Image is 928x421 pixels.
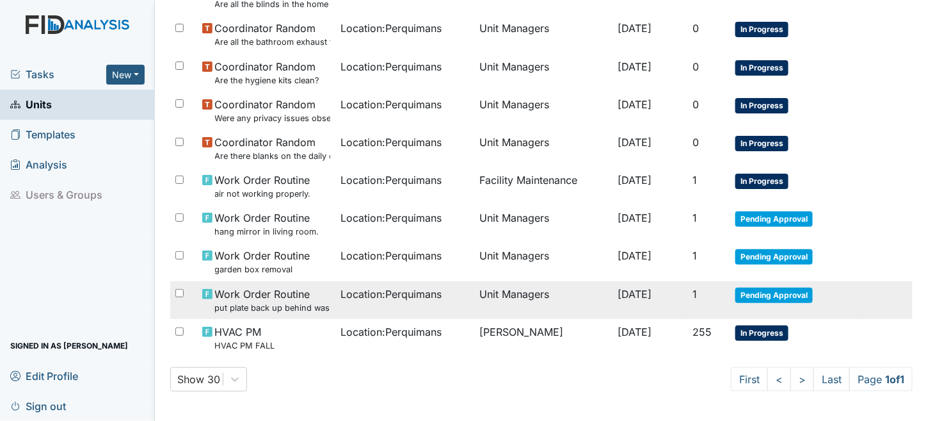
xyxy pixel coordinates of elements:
[215,226,319,238] small: hang mirror in living room.
[849,367,913,392] span: Page
[215,248,310,276] span: Work Order Routine garden box removal
[215,135,331,162] span: Coordinator Random Are there blanks on the daily communication logs that have not been addressed ...
[340,324,442,340] span: Location : Perquimans
[340,286,442,302] span: Location : Perquimans
[340,210,442,226] span: Location : Perquimans
[215,172,311,200] span: Work Order Routine air not working properly.
[474,281,613,319] td: Unit Managers
[10,125,76,145] span: Templates
[731,367,913,392] nav: task-pagination
[10,396,66,416] span: Sign out
[474,319,613,357] td: [PERSON_NAME]
[693,211,698,224] span: 1
[215,21,331,48] span: Coordinator Random Are all the bathroom exhaust fan covers clean and dust free?
[10,155,67,175] span: Analysis
[885,373,904,386] strong: 1 of 1
[693,326,712,338] span: 255
[693,249,698,262] span: 1
[215,112,331,124] small: Were any privacy issues observed?
[215,74,320,87] small: Are the hygiene kits clean?
[340,21,442,36] span: Location : Perquimans
[215,59,320,87] span: Coordinator Random Are the hygiene kits clean?
[215,302,331,314] small: put plate back up behind washer.
[340,248,442,263] span: Location : Perquimans
[618,211,652,224] span: [DATE]
[735,22,788,37] span: In Progress
[693,174,698,186] span: 1
[106,65,145,85] button: New
[618,326,652,338] span: [DATE]
[215,340,275,352] small: HVAC PM FALL
[790,367,814,392] a: >
[731,367,768,392] a: First
[340,97,442,112] span: Location : Perquimans
[618,136,652,149] span: [DATE]
[177,372,220,387] div: Show 30
[474,205,613,243] td: Unit Managers
[767,367,791,392] a: <
[618,174,652,186] span: [DATE]
[813,367,850,392] a: Last
[340,135,442,150] span: Location : Perquimans
[693,136,700,149] span: 0
[735,211,813,227] span: Pending Approval
[474,54,613,92] td: Unit Managers
[474,167,613,205] td: Facility Maintenance
[735,174,788,189] span: In Progress
[215,286,331,314] span: Work Order Routine put plate back up behind washer.
[10,336,128,356] span: Signed in as [PERSON_NAME]
[215,263,310,276] small: garden box removal
[474,92,613,129] td: Unit Managers
[693,60,700,73] span: 0
[340,172,442,188] span: Location : Perquimans
[215,150,331,162] small: Are there blanks on the daily communication logs that have not been addressed by managers?
[215,188,311,200] small: air not working properly.
[693,22,700,35] span: 0
[693,98,700,111] span: 0
[618,249,652,262] span: [DATE]
[10,366,78,386] span: Edit Profile
[474,243,613,281] td: Unit Managers
[340,59,442,74] span: Location : Perquimans
[10,67,106,82] a: Tasks
[215,36,331,48] small: Are all the bathroom exhaust fan covers clean and dust free?
[618,60,652,73] span: [DATE]
[215,324,275,352] span: HVAC PM HVAC PM FALL
[215,210,319,238] span: Work Order Routine hang mirror in living room.
[474,129,613,167] td: Unit Managers
[618,288,652,301] span: [DATE]
[735,60,788,76] span: In Progress
[735,288,813,303] span: Pending Approval
[693,288,698,301] span: 1
[215,97,331,124] span: Coordinator Random Were any privacy issues observed?
[735,249,813,265] span: Pending Approval
[735,326,788,341] span: In Progress
[618,98,652,111] span: [DATE]
[735,136,788,151] span: In Progress
[735,98,788,113] span: In Progress
[10,95,52,115] span: Units
[618,22,652,35] span: [DATE]
[474,15,613,53] td: Unit Managers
